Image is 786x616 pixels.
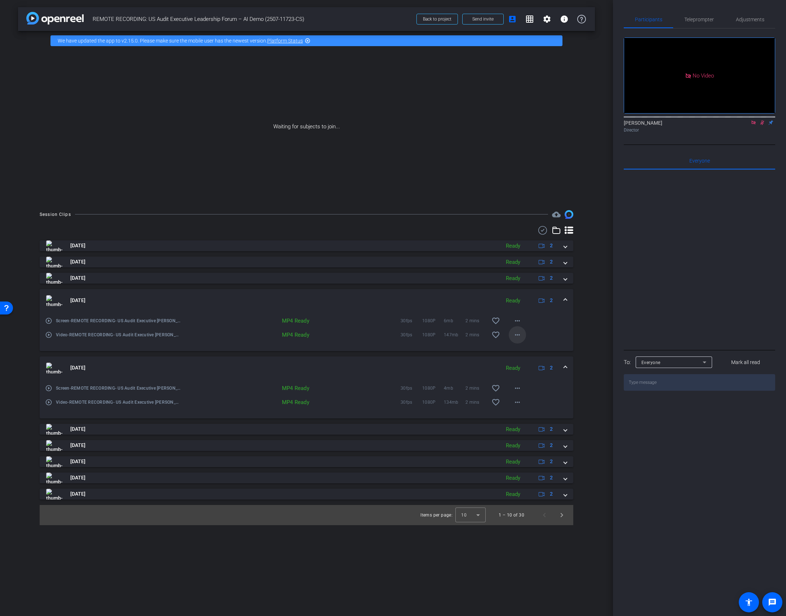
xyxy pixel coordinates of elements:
span: [DATE] [70,274,85,282]
mat-expansion-panel-header: thumb-nail[DATE]Ready2 [40,273,573,284]
button: Mark all read [716,356,776,369]
mat-icon: favorite_border [491,398,500,407]
span: 2 [550,364,553,372]
span: 2 mins [465,385,487,392]
button: Previous page [536,506,553,524]
div: thumb-nail[DATE]Ready2 [40,312,573,351]
span: 1080P [422,399,444,406]
mat-icon: message [768,598,777,607]
div: Ready [502,258,524,266]
span: Send invite [472,16,494,22]
span: 2 [550,242,553,249]
mat-expansion-panel-header: thumb-nail[DATE]Ready2 [40,456,573,467]
div: Ready [502,425,524,434]
img: thumb-nail [46,257,62,267]
span: Screen-REMOTE RECORDING- US Audit Executive [PERSON_NAME]-REMOTE RECORDING- US Audit Executive Le... [56,385,181,392]
span: 4mb [444,385,465,392]
a: Platform Status [267,38,303,44]
img: thumb-nail [46,473,62,483]
span: 1080P [422,331,444,338]
button: Next page [553,506,570,524]
mat-expansion-panel-header: thumb-nail[DATE]Ready2 [40,440,573,451]
span: 2 [550,458,553,465]
span: Everyone [641,360,661,365]
span: 2 [550,425,553,433]
span: No Video [693,72,714,79]
mat-expansion-panel-header: thumb-nail[DATE]Ready2 [40,489,573,500]
span: 30fps [401,331,422,338]
div: Items per page: [420,511,452,519]
span: 1080P [422,317,444,324]
img: thumb-nail [46,295,62,306]
span: Teleprompter [684,17,714,22]
div: Waiting for subjects to join... [18,50,595,203]
mat-expansion-panel-header: thumb-nail[DATE]Ready2 [40,257,573,267]
span: Destinations for your clips [552,210,561,219]
mat-expansion-panel-header: thumb-nail[DATE]Ready2 [40,289,573,312]
mat-icon: play_circle_outline [45,317,52,324]
mat-icon: grid_on [525,15,534,23]
img: thumb-nail [46,456,62,467]
span: [DATE] [70,442,85,449]
span: 30fps [401,317,422,324]
mat-icon: more_horiz [513,398,522,407]
mat-expansion-panel-header: thumb-nail[DATE]Ready2 [40,424,573,435]
div: Ready [502,490,524,498]
span: 2 [550,490,553,498]
span: [DATE] [70,258,85,266]
img: thumb-nail [46,489,62,500]
div: Ready [502,364,524,372]
img: thumb-nail [46,424,62,435]
span: [DATE] [70,242,85,249]
div: Ready [502,458,524,466]
div: MP4 Ready [252,385,313,392]
span: 2 [550,474,553,482]
span: Video-REMOTE RECORDING- US Audit Executive [PERSON_NAME]-REMOTE RECORDING- US Audit Executive Lea... [56,331,181,338]
div: MP4 Ready [252,331,313,338]
mat-icon: info [560,15,569,23]
span: [DATE] [70,297,85,304]
div: Session Clips [40,211,71,218]
img: thumb-nail [46,240,62,251]
mat-icon: account_box [508,15,517,23]
span: 30fps [401,385,422,392]
div: MP4 Ready [252,399,313,406]
span: Video-REMOTE RECORDING- US Audit Executive [PERSON_NAME]-REMOTE RECORDING- US Audit Executive Lea... [56,399,181,406]
mat-icon: play_circle_outline [45,331,52,338]
span: 2 mins [465,331,487,338]
mat-icon: accessibility [745,598,753,607]
img: thumb-nail [46,363,62,373]
div: 1 – 10 of 30 [499,511,524,519]
img: thumb-nail [46,440,62,451]
div: Ready [502,442,524,450]
span: [DATE] [70,364,85,372]
mat-icon: more_horiz [513,331,522,339]
span: 2 [550,258,553,266]
div: [PERSON_NAME] [624,119,775,133]
mat-icon: more_horiz [513,384,522,393]
span: 147mb [444,331,465,338]
span: [DATE] [70,425,85,433]
mat-expansion-panel-header: thumb-nail[DATE]Ready2 [40,473,573,483]
span: Back to project [423,17,451,22]
img: app-logo [26,12,84,25]
div: Ready [502,274,524,283]
span: Participants [635,17,662,22]
mat-icon: cloud_upload [552,210,561,219]
span: 2 mins [465,317,487,324]
span: Screen-REMOTE RECORDING- US Audit Executive [PERSON_NAME]-REMOTE RECORDING- US Audit Executive Le... [56,317,181,324]
mat-expansion-panel-header: thumb-nail[DATE]Ready2 [40,240,573,251]
div: Director [624,127,775,133]
span: Mark all read [731,359,760,366]
div: To: [624,358,631,367]
span: 134mb [444,399,465,406]
mat-icon: favorite_border [491,331,500,339]
span: 2 mins [465,399,487,406]
span: 1080P [422,385,444,392]
div: MP4 Ready [252,317,313,324]
span: 2 [550,297,553,304]
span: 6mb [444,317,465,324]
mat-icon: highlight_off [305,38,310,44]
mat-icon: favorite_border [491,384,500,393]
button: Send invite [462,14,504,25]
